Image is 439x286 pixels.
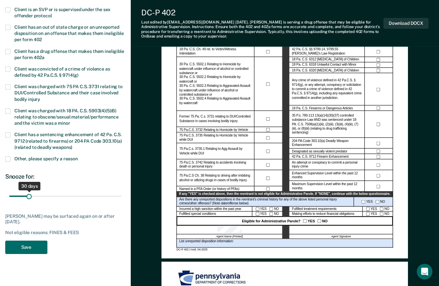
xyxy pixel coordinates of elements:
[177,197,354,207] div: Are there any unreported dispositions in the reentrant's criminal history for any of the above li...
[177,192,393,197] div: If any "YES" is checked above, then the reentrant is not eligible for Administrative Parole. If "...
[179,128,248,132] label: 75 Pa.C.S. 3732 Relating to Homicide by Vehicle
[14,132,122,150] span: Client has a sentencing enhancement of 42 Pa. C.S. 9712 (related to firearms) or 204 PA Code 303....
[292,161,362,169] label: An attempt or conspiracy to commit a personal injury crime
[5,173,126,180] div: Snooze for:
[292,106,353,110] label: 18 Pa. C.S. Firearms or Dangerous Articles
[289,212,363,217] div: Making efforts to reduce financial obligations
[179,187,240,191] label: Named in a PFA Order (or history of PFAs)
[354,197,393,207] div: YES NO
[177,239,393,248] div: List unreported disposition information:
[177,234,283,239] div: Agent Name (Printed)
[179,63,252,106] label: 30 Pa. C.S. 5502.1 Relating to Homicide by watercraft under influence of alcohol or controlled su...
[292,171,362,180] label: Enhanced Supervision Level within the past 12 months
[14,156,78,161] span: Other, please specify a reason
[14,66,110,78] span: Client was convicted of a crime of violence as defined by 42 Pa.C.S. § 9714(g)
[292,155,348,159] label: 42 Pa. C.S. 9712 Firearm Enhancement
[179,161,252,169] label: 75 Pa.C.S. 3742 Relating to accidents involving death or personal injury
[292,182,362,191] label: Maximum Supervision Level within the past 12 months
[292,79,362,100] label: Any crime of violence defined in 42 Pa.C.S. § 9714(g), or any attempt, conspiracy or solicitation...
[179,134,252,142] label: 75 Pa.C.S. 3735 Relating to Homicide by Vehicle while DUI
[177,212,252,217] div: Fulfilled special conditions
[14,108,118,126] span: Client was charged with 18 PA. C.S. 5903(4)(5)(6) relating to obscene/sexual material/performance...
[179,115,252,123] label: Former 75 Pa. C.s. 3731 relating to DUI/Controlled Substance in cases involving bodily injury
[14,24,124,42] span: Client has an out of state charge or an unreported disposition on an offense that makes them inel...
[252,207,283,212] div: YES NO
[289,207,363,212] div: Fulfilled treatment requirements
[417,264,432,279] div: Open Intercom Messenger
[292,58,359,62] label: 18 Pa. C.S. 6312 [MEDICAL_DATA] of Children
[141,8,383,17] div: DC-P 402
[252,212,283,217] div: YES NO
[177,248,393,252] div: DC-P 402 | rvsd. 04.2025
[19,182,41,190] div: 30 days
[177,207,252,212] div: Incurred a high sanction within the past year
[363,207,393,212] div: YES NO
[179,174,252,183] label: 75 Pa.C.S Ch. 38 Relating to driving after imbibing alcohol or utilizing drugs in cases of bodily...
[14,7,110,18] span: Client is an SVP or is supervised under the sex offender protocol
[141,20,383,39] div: Last edited by [EMAIL_ADDRESS][DOMAIN_NAME] . [PERSON_NAME] is serving a drug offense that may be...
[5,241,47,254] button: Save
[292,63,356,67] label: 18 Pa. C.S. 6318 Unlawful Contact with Minor
[5,214,126,225] div: [PERSON_NAME] may be surfaced again on or after [DATE].
[383,18,429,29] button: Download DOCX
[292,149,347,153] label: Designated as sexually violent predator
[289,234,393,239] div: Agent Signature
[363,212,393,217] div: YES NO
[14,49,124,60] span: Client has a drug offense that makes them ineligible per form 402a
[292,139,362,148] label: 204 PA Code 303.10(a) Deadly Weapon Enhancement
[292,69,359,73] label: 18 Pa. C.S. 6320 [MEDICAL_DATA] of Children
[292,114,362,135] label: 35 P.s. 780-113 13(a)(14)(30)(37) controlled substance Law AND was sentenced under 18 PA. C.S. 75...
[14,84,123,102] span: Client was charged with 75 PA C.S. 3731 relating to DUI/Controlled Substance and their case invol...
[292,47,362,56] label: 42 Pa. C.S. §§ 9799.14, 9799.55 [PERSON_NAME]’s Law Registration
[177,217,393,226] div: Eligible for Administrative Parole? YES NO
[5,230,126,235] div: Not eligible reasons: FINES & FEES
[179,47,252,56] label: 18 Pa. C.S. Ch. 49 rel. to Victim/Witness Intimidation
[179,147,252,156] label: 75 Pa.C.s. 3735.1 Relating to Agg Assault by Vehicle while DUI
[235,20,248,24] span: [DATE]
